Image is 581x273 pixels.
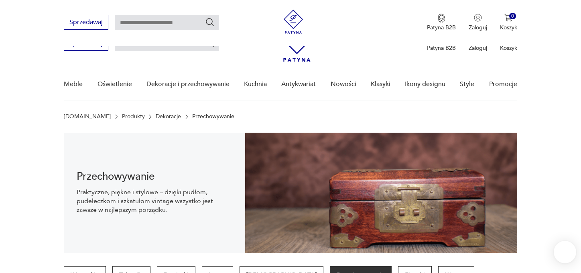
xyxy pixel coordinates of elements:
[122,113,145,120] a: Produkty
[427,14,456,31] button: Patyna B2B
[427,44,456,52] p: Patyna B2B
[281,10,305,34] img: Patyna - sklep z meblami i dekoracjami vintage
[192,113,234,120] p: Przechowywanie
[469,14,487,31] button: Zaloguj
[474,14,482,22] img: Ikonka użytkownika
[500,24,517,31] p: Koszyk
[77,172,232,181] h1: Przechowywanie
[64,41,108,47] a: Sprzedawaj
[489,69,517,100] a: Promocje
[245,133,517,253] img: Przechowywanie
[146,69,230,100] a: Dekoracje i przechowywanie
[509,13,516,20] div: 0
[500,44,517,52] p: Koszyk
[64,113,111,120] a: [DOMAIN_NAME]
[460,69,474,100] a: Style
[205,17,215,27] button: Szukaj
[469,24,487,31] p: Zaloguj
[437,14,445,23] img: Ikona medalu
[371,69,390,100] a: Klasyki
[156,113,181,120] a: Dekoracje
[98,69,132,100] a: Oświetlenie
[504,14,512,22] img: Ikona koszyka
[281,69,316,100] a: Antykwariat
[64,69,83,100] a: Meble
[405,69,445,100] a: Ikony designu
[64,15,108,30] button: Sprzedawaj
[244,69,267,100] a: Kuchnia
[64,20,108,26] a: Sprzedawaj
[331,69,356,100] a: Nowości
[500,14,517,31] button: 0Koszyk
[77,188,232,214] p: Praktyczne, piękne i stylowe – dzięki pudłom, pudełeczkom i szkatułom vintage wszystko jest zawsz...
[427,24,456,31] p: Patyna B2B
[554,241,576,263] iframe: Smartsupp widget button
[427,14,456,31] a: Ikona medaluPatyna B2B
[469,44,487,52] p: Zaloguj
